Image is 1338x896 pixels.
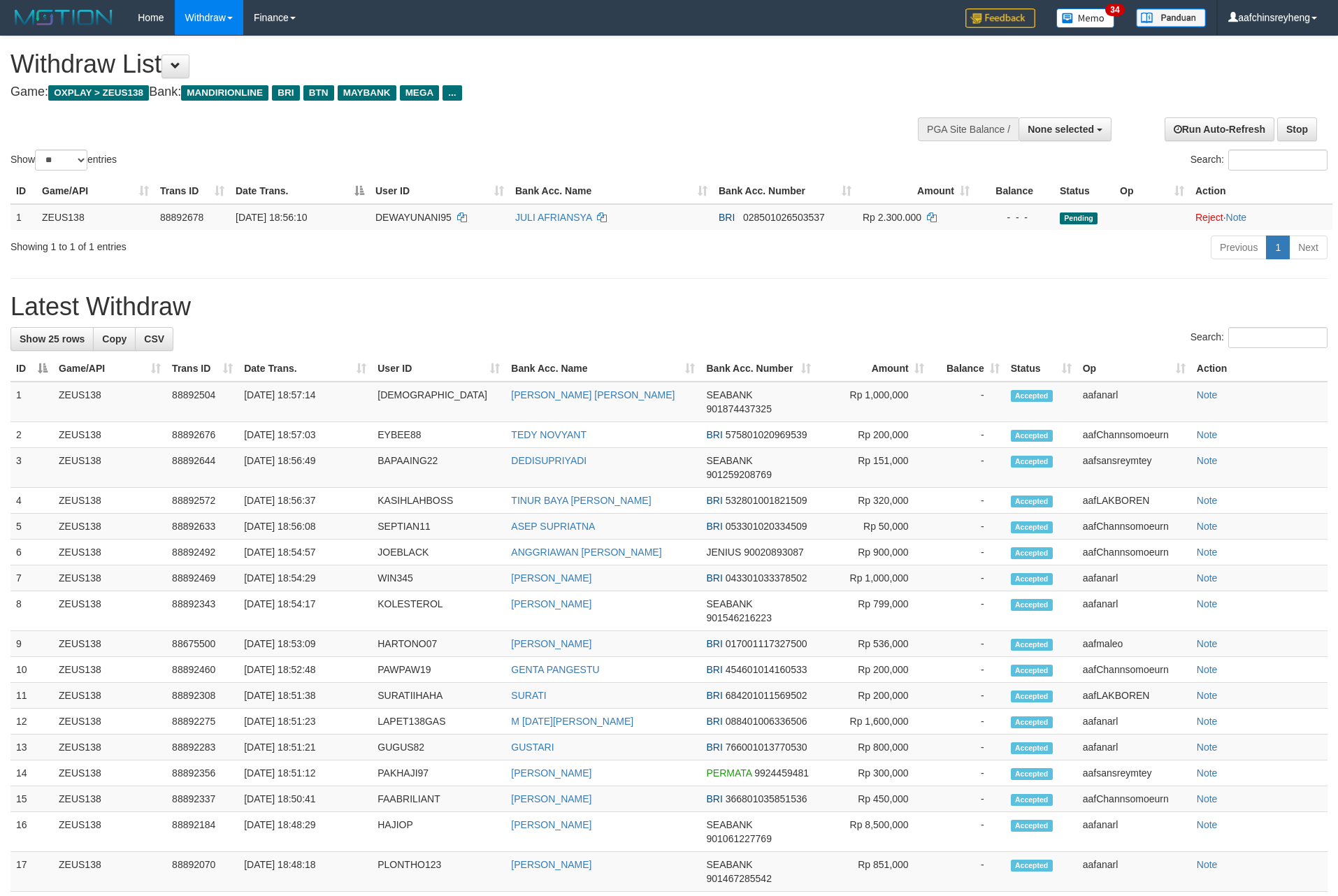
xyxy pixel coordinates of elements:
td: aafanarl [1077,382,1191,422]
td: JOEBLACK [372,540,505,565]
a: Note [1197,819,1218,830]
td: HARTONO07 [372,631,505,657]
a: ASEP SUPRIATNA [511,521,595,532]
td: aafsansreymtey [1077,760,1191,786]
td: - [930,382,1005,422]
span: BRI [706,664,722,675]
td: 88892644 [166,448,238,488]
a: Note [1197,547,1218,558]
a: [PERSON_NAME] [511,767,591,779]
th: User ID: activate to sort column ascending [370,178,510,204]
td: SEPTIAN11 [372,514,505,540]
td: Rp 851,000 [817,852,930,892]
td: ZEUS138 [53,631,166,657]
th: Bank Acc. Number: activate to sort column ascending [713,178,857,204]
a: Note [1197,429,1218,440]
td: 2 [10,422,53,448]
a: Note [1197,638,1218,649]
td: Rp 450,000 [817,786,930,812]
td: [DATE] 18:54:29 [238,565,372,591]
td: Rp 200,000 [817,422,930,448]
td: [DATE] 18:51:21 [238,735,372,760]
td: LAPET138GAS [372,709,505,735]
th: Balance: activate to sort column ascending [930,356,1005,382]
td: 3 [10,448,53,488]
td: 88892283 [166,735,238,760]
td: - [930,540,1005,565]
td: EYBEE88 [372,422,505,448]
span: Copy 901259208769 to clipboard [706,469,771,480]
td: aafChannsomoeurn [1077,422,1191,448]
td: ZEUS138 [53,852,166,892]
span: Copy 532801001821509 to clipboard [726,495,807,506]
span: Accepted [1011,639,1053,651]
td: 12 [10,709,53,735]
th: Date Trans.: activate to sort column descending [230,178,370,204]
span: JENIUS [706,547,741,558]
td: ZEUS138 [36,204,154,230]
td: - [930,565,1005,591]
td: aafanarl [1077,709,1191,735]
span: Accepted [1011,521,1053,533]
button: None selected [1019,117,1112,141]
td: 88892356 [166,760,238,786]
select: Showentries [35,150,87,171]
span: Accepted [1011,768,1053,780]
span: SEABANK [706,859,752,870]
th: Game/API: activate to sort column ascending [53,356,166,382]
td: PAWPAW19 [372,657,505,683]
td: Rp 200,000 [817,683,930,709]
td: ZEUS138 [53,657,166,683]
td: [DATE] 18:48:29 [238,812,372,852]
td: aafChannsomoeurn [1077,514,1191,540]
td: - [930,448,1005,488]
td: - [930,488,1005,514]
span: Copy 088401006336506 to clipboard [726,716,807,727]
td: 15 [10,786,53,812]
th: ID: activate to sort column descending [10,356,53,382]
a: Stop [1277,117,1317,141]
td: [DATE] 18:53:09 [238,631,372,657]
th: Bank Acc. Name: activate to sort column ascending [510,178,713,204]
td: 88892633 [166,514,238,540]
td: 88892676 [166,422,238,448]
label: Search: [1190,150,1328,171]
td: - [930,760,1005,786]
td: 9 [10,631,53,657]
span: MANDIRIONLINE [181,85,268,101]
td: ZEUS138 [53,786,166,812]
th: Trans ID: activate to sort column ascending [154,178,230,204]
span: Copy 053301020334509 to clipboard [726,521,807,532]
td: 10 [10,657,53,683]
td: KASIHLAHBOSS [372,488,505,514]
span: Copy [102,333,127,345]
span: BRI [706,429,722,440]
td: aafanarl [1077,565,1191,591]
td: Rp 200,000 [817,657,930,683]
th: Op: activate to sort column ascending [1114,178,1190,204]
span: BRI [706,572,722,584]
td: - [930,709,1005,735]
a: Note [1197,859,1218,870]
td: - [930,631,1005,657]
a: TEDY NOVYANT [511,429,587,440]
span: Copy 684201011569502 to clipboard [726,690,807,701]
td: - [930,683,1005,709]
span: Pending [1060,212,1098,224]
div: PGA Site Balance / [918,117,1019,141]
input: Search: [1228,150,1328,171]
span: SEABANK [706,455,752,466]
span: Copy 028501026503537 to clipboard [743,212,825,223]
img: Feedback.jpg [965,8,1035,28]
span: Accepted [1011,496,1053,507]
span: ... [443,85,461,101]
td: WIN345 [372,565,505,591]
span: Copy 575801020969539 to clipboard [726,429,807,440]
td: - [930,422,1005,448]
span: SEABANK [706,819,752,830]
td: Rp 900,000 [817,540,930,565]
a: [PERSON_NAME] [511,859,591,870]
span: PERMATA [706,767,751,779]
td: Rp 800,000 [817,735,930,760]
td: aafsansreymtey [1077,448,1191,488]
